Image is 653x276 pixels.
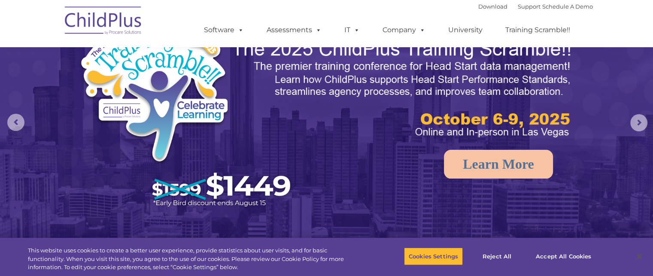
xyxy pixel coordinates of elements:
button: Accept All Cookies [531,247,596,265]
a: Learn More [444,150,553,179]
a: IT [336,21,368,39]
button: Reject All [470,247,524,265]
div: This website uses cookies to create a better user experience, provide statistics about user visit... [28,246,359,272]
a: Training Scramble!! [497,21,579,39]
button: Close [630,247,649,266]
a: Assessments [258,21,330,39]
button: Cookies Settings [404,247,463,265]
a: Company [374,21,434,39]
div: Move To ... [3,19,650,27]
a: Schedule A Demo [542,3,593,10]
a: Download [478,3,507,10]
a: University [440,21,491,39]
div: Sign out [3,42,650,50]
div: Sort A > Z [3,3,650,11]
a: Support [518,3,541,10]
div: Sort New > Old [3,11,650,19]
a: Software [195,21,252,39]
div: Rename [3,50,650,58]
font: | [478,3,593,10]
div: Move To ... [3,58,650,65]
span: Phone number [119,92,156,98]
img: ChildPlus by Procare Solutions [61,0,146,43]
div: Delete [3,27,650,34]
div: Options [3,34,650,42]
span: Last name [119,57,146,63]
